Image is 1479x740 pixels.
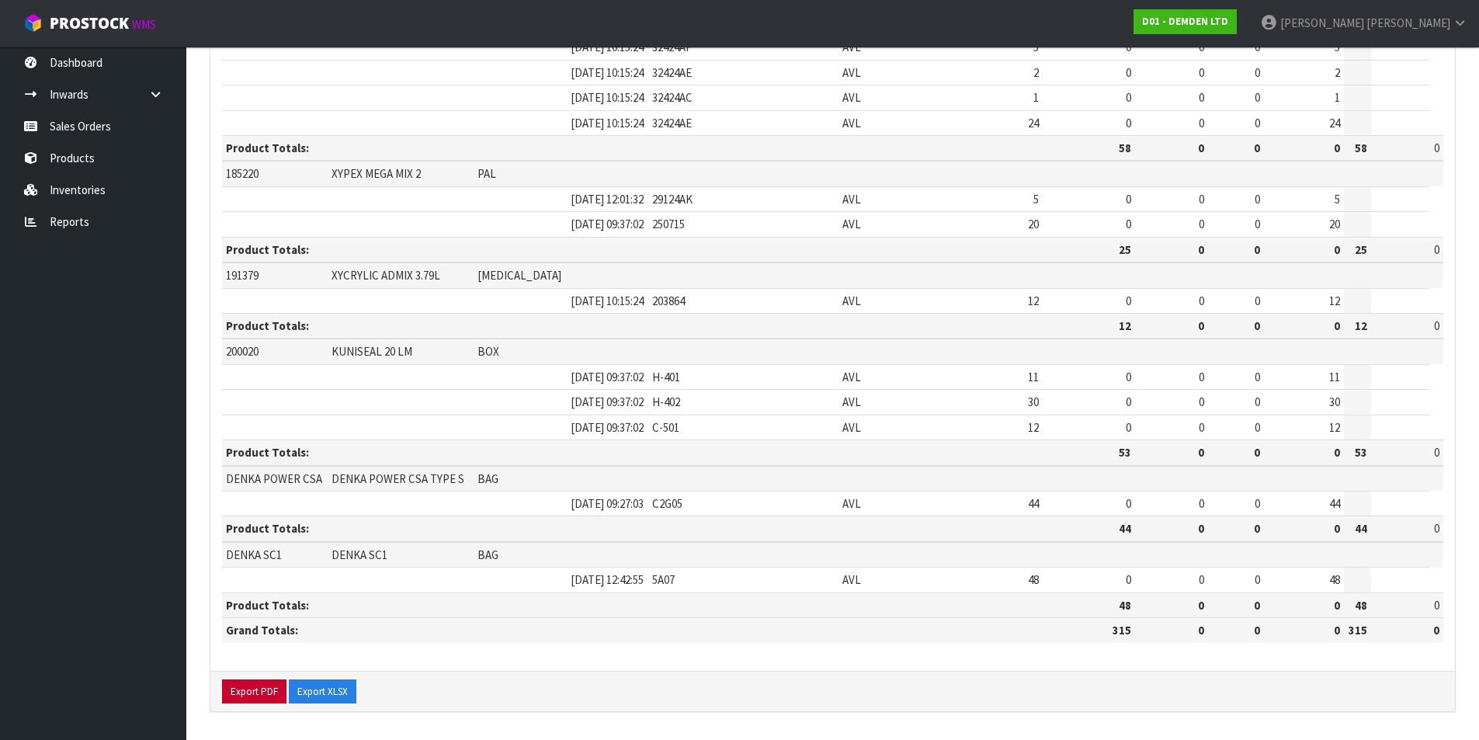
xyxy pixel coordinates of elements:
[1255,496,1260,511] span: 0
[1199,370,1204,384] span: 0
[1433,623,1439,638] strong: 0
[652,394,680,409] span: H-402
[1119,598,1131,613] strong: 48
[226,623,298,638] strong: Grand Totals:
[1199,294,1204,308] span: 0
[1126,116,1131,130] span: 0
[1028,394,1039,409] span: 30
[1198,318,1204,333] strong: 0
[571,572,644,587] span: [DATE] 12:42:55
[226,166,259,181] span: 185220
[1434,521,1439,536] span: 0
[1033,65,1039,80] span: 2
[571,420,644,435] span: [DATE] 09:37:02
[842,65,861,80] span: AVL
[1254,445,1260,460] strong: 0
[1255,420,1260,435] span: 0
[1126,90,1131,105] span: 0
[842,370,861,384] span: AVL
[1355,445,1367,460] strong: 53
[1254,242,1260,257] strong: 0
[477,471,498,486] span: BAG
[1334,318,1340,333] strong: 0
[1335,90,1340,105] span: 1
[1033,90,1039,105] span: 1
[23,13,43,33] img: cube-alt.png
[652,294,685,308] span: 203864
[652,192,693,207] span: 29124AK
[1028,496,1039,511] span: 44
[332,471,464,486] span: DENKA POWER CSA TYPE S
[1199,217,1204,231] span: 0
[1126,572,1131,587] span: 0
[1329,572,1340,587] span: 48
[842,192,861,207] span: AVL
[477,547,498,562] span: BAG
[1126,496,1131,511] span: 0
[50,13,129,33] span: ProStock
[1329,217,1340,231] span: 20
[652,572,675,587] span: 5A07
[132,17,156,32] small: WMS
[1126,420,1131,435] span: 0
[1254,521,1260,536] strong: 0
[1254,623,1260,638] strong: 0
[1119,521,1131,536] strong: 44
[222,679,286,704] button: Export PDF
[1355,521,1367,536] strong: 44
[652,420,679,435] span: C-501
[1198,623,1204,638] strong: 0
[1119,242,1131,257] strong: 25
[1033,192,1039,207] span: 5
[842,496,861,511] span: AVL
[571,217,644,231] span: [DATE] 09:37:02
[1434,141,1439,155] span: 0
[1113,623,1131,638] strong: 315
[1334,445,1340,460] strong: 0
[1255,90,1260,105] span: 0
[1329,294,1340,308] span: 12
[1126,294,1131,308] span: 0
[1334,242,1340,257] strong: 0
[226,242,309,257] strong: Product Totals:
[1126,192,1131,207] span: 0
[1366,16,1450,30] span: [PERSON_NAME]
[226,445,309,460] strong: Product Totals:
[1255,394,1260,409] span: 0
[571,370,644,384] span: [DATE] 09:37:02
[1199,65,1204,80] span: 0
[652,217,685,231] span: 250715
[1198,141,1204,155] strong: 0
[652,90,693,105] span: 32424AC
[1028,217,1039,231] span: 20
[842,394,861,409] span: AVL
[226,598,309,613] strong: Product Totals:
[652,65,692,80] span: 32424AE
[842,116,861,130] span: AVL
[332,547,387,562] span: DENKA SC1
[1329,496,1340,511] span: 44
[1329,394,1340,409] span: 30
[1028,294,1039,308] span: 12
[571,294,644,308] span: [DATE] 10:15:24
[1142,15,1228,28] strong: D01 - DEMDEN LTD
[1119,445,1131,460] strong: 53
[1199,572,1204,587] span: 0
[1255,217,1260,231] span: 0
[1254,318,1260,333] strong: 0
[1280,16,1364,30] span: [PERSON_NAME]
[652,496,682,511] span: C2G05
[1329,370,1340,384] span: 11
[1199,116,1204,130] span: 0
[332,344,412,359] span: KUNISEAL 20 LM
[842,217,861,231] span: AVL
[226,318,309,333] strong: Product Totals:
[1198,445,1204,460] strong: 0
[1355,318,1367,333] strong: 12
[1028,370,1039,384] span: 11
[1255,116,1260,130] span: 0
[842,420,861,435] span: AVL
[1254,598,1260,613] strong: 0
[477,344,499,359] span: BOX
[1355,141,1367,155] strong: 58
